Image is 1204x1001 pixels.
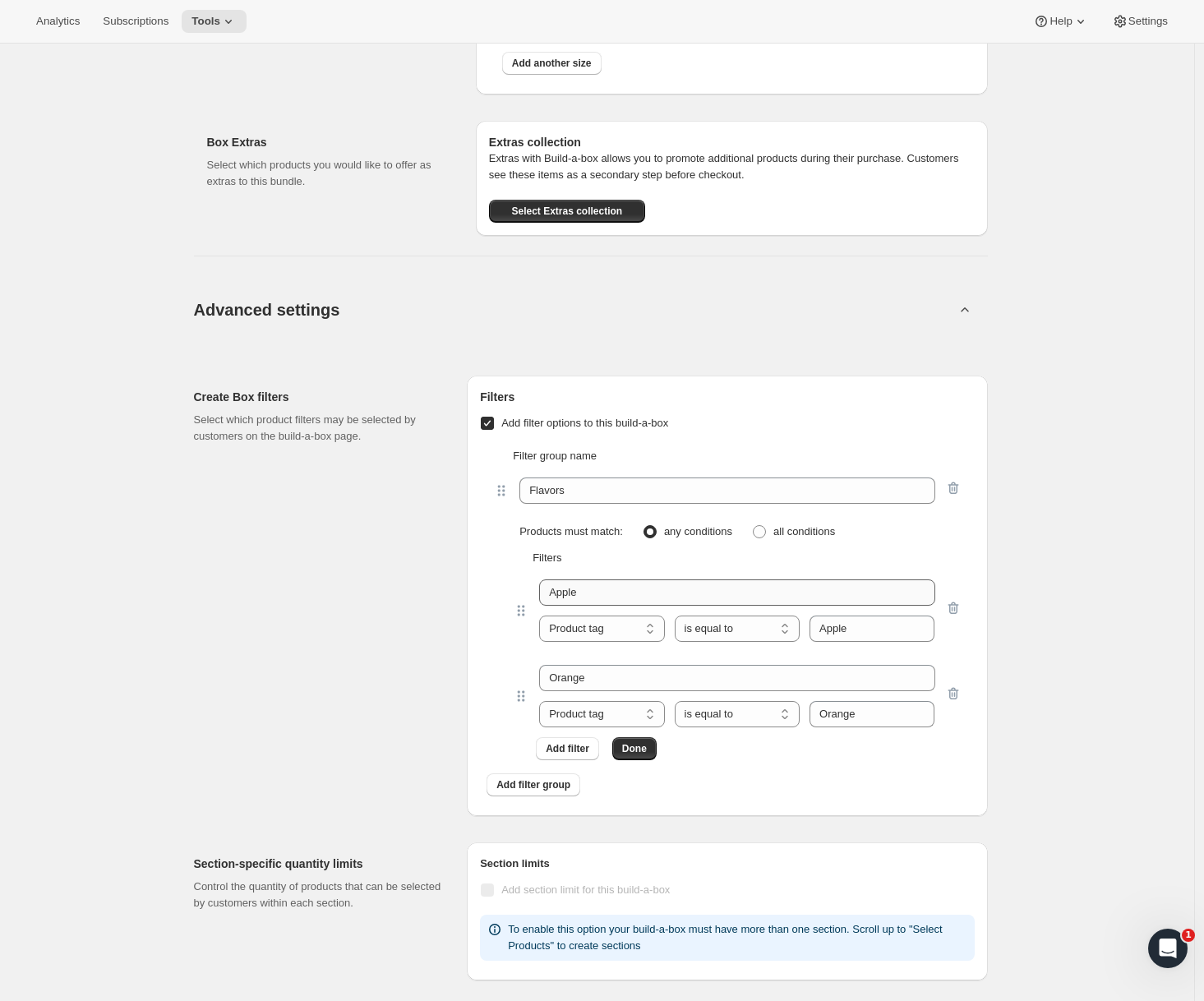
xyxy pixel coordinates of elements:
[664,525,732,537] span: any conditions
[194,879,441,911] p: Control the quantity of products that can be selected by customers within each section.
[487,773,580,796] button: Add filter group
[489,150,975,183] p: Extras with Build-a-box allows you to promote additional products during their purchase. Customer...
[502,52,602,75] button: Add another size
[33,145,296,173] p: How can we help?
[182,10,247,33] button: Tools
[511,205,622,218] span: Select Extras collection
[36,15,80,28] span: Analytics
[93,10,178,33] button: Subscriptions
[519,477,934,504] input: ie. Size
[26,10,90,33] button: Analytics
[1049,15,1072,28] span: Help
[191,15,220,28] span: Tools
[539,579,934,606] input: ie. Small
[501,417,668,429] span: Add filter options to this build-a-box
[546,742,589,755] span: Add filter
[612,737,657,760] button: Done
[33,32,159,57] img: logo
[194,856,441,872] h2: Section-specific quantity limits
[283,26,312,56] div: Close
[533,551,561,564] label: Filters
[34,207,274,224] div: Send us a message
[489,134,975,150] h6: Extras collection
[1128,15,1168,28] span: Settings
[513,448,961,464] label: Filter group name
[1102,10,1178,33] button: Settings
[622,742,647,755] span: Done
[536,737,599,760] button: Add filter
[184,278,965,341] button: Advanced settings
[194,412,441,445] p: Select which product filters may be selected by customers on the build-a-box page.
[1023,10,1098,33] button: Help
[194,389,441,405] h2: Create Box filters
[501,883,670,896] span: Add section limit for this build-a-box
[773,525,835,537] span: all conditions
[16,193,312,256] div: Send us a messageWe typically reply in a few minutes
[1182,929,1195,942] span: 1
[480,389,974,405] h6: Filters
[164,513,329,579] button: Messages
[63,554,100,565] span: Home
[519,524,623,540] p: Products must match:
[103,15,168,28] span: Subscriptions
[192,26,225,59] img: Profile image for Brian
[539,665,934,691] input: ie. Small
[496,778,570,791] span: Add filter group
[512,57,592,70] span: Add another size
[224,26,256,59] img: Profile image for Adrian
[194,297,340,323] span: Advanced settings
[33,117,296,145] p: Hi Fallon 👋
[207,134,450,150] h2: Box Extras
[207,157,450,190] p: Select which products you would like to offer as extras to this bundle.
[34,224,274,242] div: We typically reply in a few minutes
[480,856,974,872] h6: Section limits
[489,200,645,223] button: Select Extras collection
[1148,929,1188,968] iframe: Intercom live chat
[219,554,275,565] span: Messages
[508,921,967,954] p: To enable this option your build-a-box must have more than one section. Scroll up to "Select Prod...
